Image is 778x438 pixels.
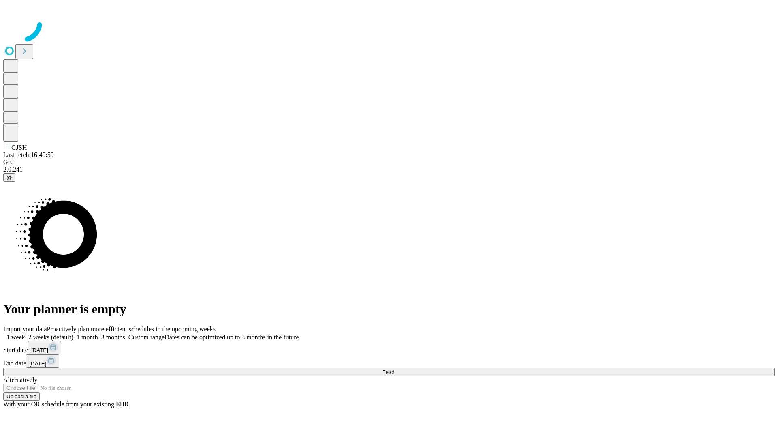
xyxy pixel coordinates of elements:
[29,361,46,367] span: [DATE]
[6,334,25,341] span: 1 week
[3,401,129,408] span: With your OR schedule from your existing EHR
[165,334,300,341] span: Dates can be optimized up to 3 months in the future.
[3,166,775,173] div: 2.0.241
[128,334,165,341] span: Custom range
[3,392,40,401] button: Upload a file
[77,334,98,341] span: 1 month
[3,151,54,158] span: Last fetch: 16:40:59
[11,144,27,151] span: GJSH
[3,368,775,376] button: Fetch
[47,326,217,333] span: Proactively plan more efficient schedules in the upcoming weeks.
[3,326,47,333] span: Import your data
[31,347,48,353] span: [DATE]
[382,369,395,375] span: Fetch
[3,159,775,166] div: GEI
[3,376,37,383] span: Alternatively
[28,334,73,341] span: 2 weeks (default)
[3,341,775,354] div: Start date
[3,173,15,182] button: @
[26,354,59,368] button: [DATE]
[3,302,775,317] h1: Your planner is empty
[101,334,125,341] span: 3 months
[6,174,12,180] span: @
[28,341,61,354] button: [DATE]
[3,354,775,368] div: End date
